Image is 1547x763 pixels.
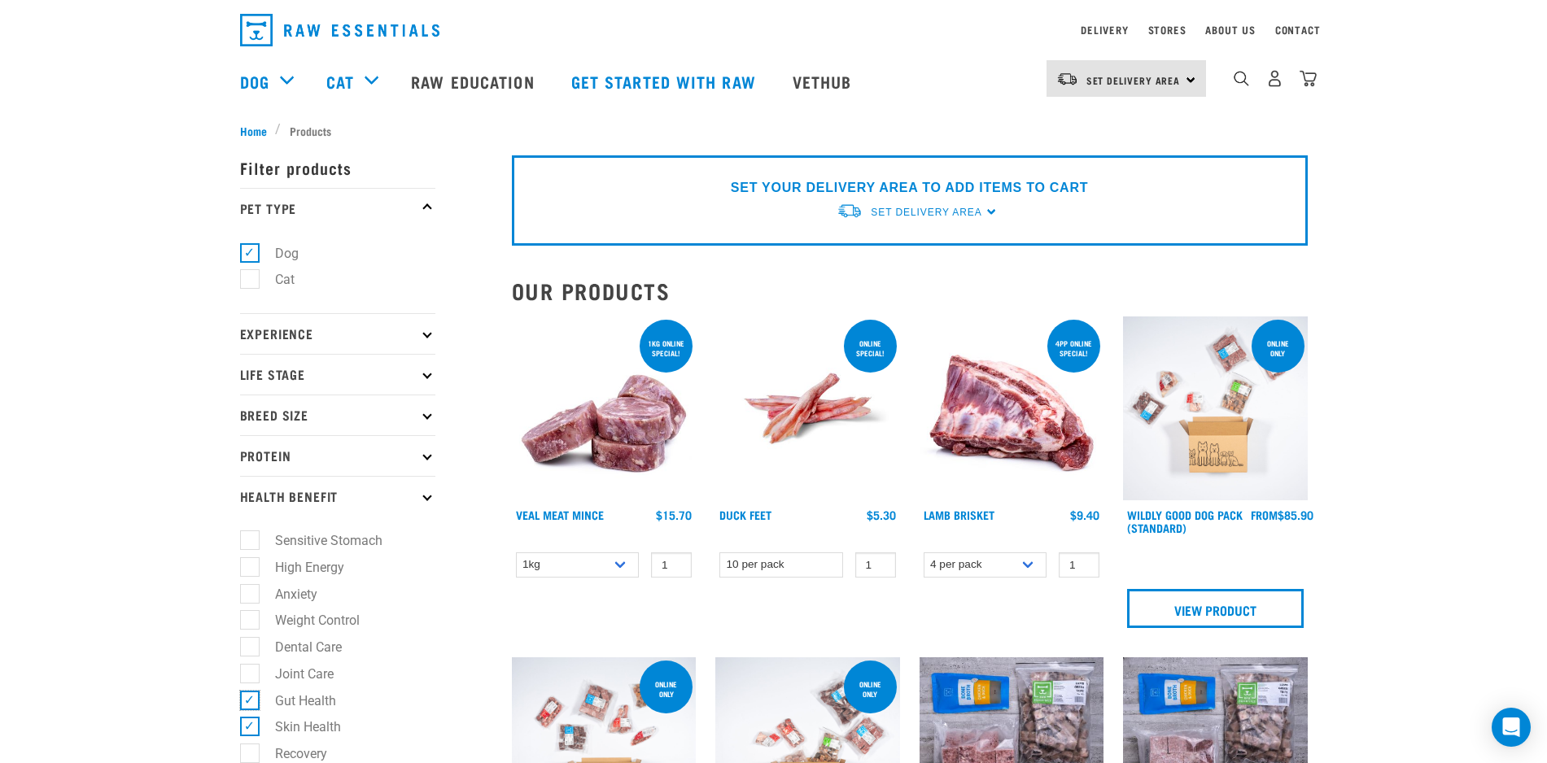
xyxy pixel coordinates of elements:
[1056,72,1078,86] img: van-moving.png
[249,243,305,264] label: Dog
[512,278,1308,303] h2: Our Products
[1205,27,1255,33] a: About Us
[1251,508,1313,521] div: $85.90
[1234,71,1249,86] img: home-icon-1@2x.png
[249,530,389,551] label: Sensitive Stomach
[240,122,267,139] span: Home
[240,354,435,395] p: Life Stage
[249,557,351,578] label: High Energy
[1127,512,1243,530] a: Wildly Good Dog Pack (Standard)
[326,69,354,94] a: Cat
[249,637,348,657] label: Dental Care
[240,147,435,188] p: Filter products
[240,14,439,46] img: Raw Essentials Logo
[1086,77,1181,83] span: Set Delivery Area
[715,316,900,501] img: Raw Essentials Duck Feet Raw Meaty Bones For Dogs
[1251,512,1278,517] span: FROM
[844,672,897,706] div: Online Only
[1275,27,1321,33] a: Contact
[1252,331,1304,365] div: Online Only
[640,672,693,706] div: Online Only
[555,49,776,114] a: Get started with Raw
[1059,552,1099,578] input: 1
[1266,70,1283,87] img: user.png
[651,552,692,578] input: 1
[855,552,896,578] input: 1
[240,476,435,517] p: Health Benefit
[249,664,340,684] label: Joint Care
[1123,316,1308,501] img: Dog 0 2sec
[227,7,1321,53] nav: dropdown navigation
[395,49,554,114] a: Raw Education
[1127,589,1304,628] a: View Product
[1492,708,1531,747] div: Open Intercom Messenger
[719,512,771,517] a: Duck Feet
[249,691,343,711] label: Gut Health
[516,512,604,517] a: Veal Meat Mince
[249,610,366,630] label: Weight Control
[1047,331,1100,365] div: 4pp online special!
[249,584,324,604] label: Anxiety
[249,269,301,290] label: Cat
[656,508,692,521] div: $15.70
[240,122,1308,139] nav: breadcrumbs
[1148,27,1186,33] a: Stores
[240,435,435,476] p: Protein
[1300,70,1317,87] img: home-icon@2x.png
[240,188,435,229] p: Pet Type
[867,508,896,521] div: $5.30
[240,69,269,94] a: Dog
[512,316,697,501] img: 1160 Veal Meat Mince Medallions 01
[1081,27,1128,33] a: Delivery
[240,313,435,354] p: Experience
[240,122,276,139] a: Home
[776,49,872,114] a: Vethub
[837,203,863,220] img: van-moving.png
[924,512,994,517] a: Lamb Brisket
[731,178,1088,198] p: SET YOUR DELIVERY AREA TO ADD ITEMS TO CART
[1070,508,1099,521] div: $9.40
[844,331,897,365] div: ONLINE SPECIAL!
[240,395,435,435] p: Breed Size
[640,331,693,365] div: 1kg online special!
[871,207,981,218] span: Set Delivery Area
[249,717,347,737] label: Skin Health
[920,316,1104,501] img: 1240 Lamb Brisket Pieces 01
